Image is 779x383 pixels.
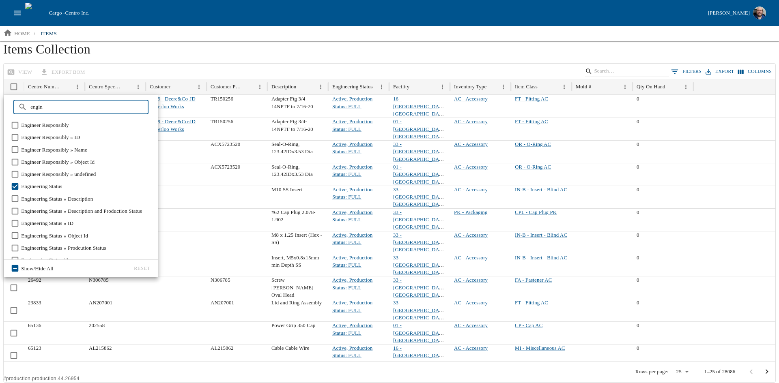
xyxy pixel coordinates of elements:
a: 33 - [GEOGRAPHIC_DATA], [GEOGRAPHIC_DATA] [393,232,448,253]
a: AC - Accessory [454,187,488,193]
p: Rows per page: [635,368,669,375]
div: 26492 [24,276,85,299]
div: 0 [633,254,693,276]
div: 23833 [24,299,85,321]
button: Menu [680,81,691,92]
span: Engineering Status » Object Id [21,232,88,240]
a: 01 - [GEOGRAPHIC_DATA], [GEOGRAPHIC_DATA] [393,164,448,185]
button: Select columns [736,66,774,77]
a: 01 - [GEOGRAPHIC_DATA], [GEOGRAPHIC_DATA] [393,119,448,139]
div: 0 [633,118,693,140]
button: Sort [122,81,133,92]
a: 01 - [GEOGRAPHIC_DATA], [GEOGRAPHIC_DATA] [393,323,448,343]
button: Menu [437,81,448,92]
div: [PERSON_NAME] [708,9,750,18]
div: AN207001 [85,299,146,321]
a: Active, Production Status: FULL [332,232,372,245]
a: Active, Production Status: FULL [332,277,372,290]
span: Engineering Status » ID [21,219,73,227]
div: Adapter Ftg 3/4-14NPTF to 7/16-20 [267,95,328,118]
a: AC - Accessory [454,141,488,147]
div: Lid and Ring Assembly [267,299,328,321]
div: Item Class [515,84,538,90]
a: FT - Fitting AC [515,119,548,124]
a: Active, Production Status: FULL [332,119,372,132]
a: CPL - Cap Plug PK [515,210,557,215]
div: Centro Specification [89,84,121,90]
div: Seal-O-Ring, 123.42IDx3.53 Dia [267,163,328,186]
div: 202558 [85,321,146,344]
div: 25 [672,366,691,378]
div: Adapter Ftg 3/4-14NPTF to 7/16-20 [267,118,328,140]
span: Engineering Status » Description and Production Status [21,207,142,215]
a: Active, Production Status: FULL [332,96,372,109]
button: Go to next page [759,364,775,379]
div: Search [585,66,669,79]
div: N306785 [207,276,267,299]
a: 33 - [GEOGRAPHIC_DATA], [GEOGRAPHIC_DATA] [393,210,448,230]
div: Mold # [576,84,591,90]
div: AL215862 [85,344,146,367]
a: AC - Accessory [454,96,488,102]
div: 0 [633,276,693,299]
div: Centro Number [28,84,60,90]
a: MI - Miscellaneous AC [515,345,565,351]
div: 0 [633,163,693,186]
button: open drawer [10,5,25,21]
a: items [36,27,62,40]
a: Active, Production Status: FULL [332,164,372,177]
span: Show/Hide All [21,265,54,273]
li: / [34,30,35,38]
span: Engineering Status id [21,256,68,264]
a: 33 - [GEOGRAPHIC_DATA], [GEOGRAPHIC_DATA] [393,277,448,298]
div: AL215862 [207,344,267,367]
img: cargo logo [25,3,45,23]
div: #62 Cap Plug 2.078-1.902 [267,208,328,231]
a: IN-B - Insert - Blind AC [515,255,567,261]
a: 16 - [GEOGRAPHIC_DATA], [GEOGRAPHIC_DATA] [393,96,448,117]
div: Select columns [4,95,158,277]
button: Menu [498,81,509,92]
p: home [14,30,30,38]
div: M10 SS Insert [267,186,328,208]
button: Sort [244,81,255,92]
a: Active, Production Status: FULL [332,255,372,268]
a: AC - Accessory [454,345,488,351]
div: Description [271,84,296,90]
a: OR - O-Ring AC [515,164,551,170]
span: Engineer Responsibly » Object Id [21,158,95,166]
a: PK - Packaging [454,210,487,215]
button: Menu [194,81,204,92]
div: Engineering Status [332,84,373,90]
div: Cargo - [45,9,704,17]
a: CP - Cap AC [515,323,542,328]
span: Engineering Status » Description [21,195,93,203]
div: Power Grip 350 Cap [267,321,328,344]
div: AN207001 [207,299,267,321]
div: Customer Part Number [211,84,243,90]
div: Customer [150,84,170,90]
span: Engineering Status » Prodcution Status [21,244,106,252]
span: Engineer Responsibly » undefined [21,170,96,178]
a: AC - Accessory [454,300,488,306]
div: Screw [PERSON_NAME] Oval Head [267,276,328,299]
button: Menu [254,81,265,92]
div: 0 [633,344,693,367]
div: N306785 [85,276,146,299]
span: Engineer Responsibly » ID [21,133,80,141]
p: items [41,30,57,38]
div: 0 [633,140,693,163]
a: AC - Accessory [454,164,488,170]
div: 0 [633,208,693,231]
a: AC - Accessory [454,323,488,328]
a: 1049 - Deere&Co-JD Waterloo Works [150,119,196,132]
a: FT - Fitting AC [515,300,548,306]
div: 0 [633,321,693,344]
a: FT - Fitting AC [515,96,548,102]
a: Active, Production Status: FULL [332,210,372,223]
div: Cable Cable Wire [267,344,328,367]
div: TR150256 [207,95,267,118]
button: Show filters [669,66,704,78]
a: 33 - [GEOGRAPHIC_DATA], [GEOGRAPHIC_DATA] [393,255,448,276]
a: IN-B - Insert - Blind AC [515,232,567,238]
